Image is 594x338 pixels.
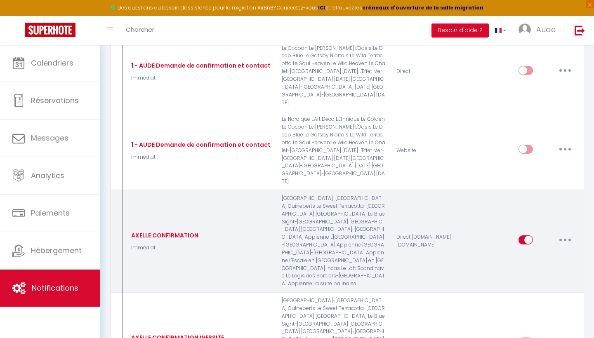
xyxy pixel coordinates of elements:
[391,115,467,185] div: Website
[431,23,489,38] button: Besoin d'aide ?
[32,283,78,293] span: Notifications
[129,61,271,70] div: 1 - AUDE Demande de confirmation et contact
[31,133,68,143] span: Messages
[31,208,70,218] span: Paiements
[391,37,467,107] div: Direct
[276,37,391,107] p: Le Nordique L'Art Déco L'Ethnique Le Golden Le Cocoon Le [PERSON_NAME] L'Oasis Le Deep Blue Le Ga...
[575,25,585,35] img: logout
[276,195,391,288] p: [GEOGRAPHIC_DATA]-[GEOGRAPHIC_DATA] Guineberts Le Sweet Terracotta-[GEOGRAPHIC_DATA] [GEOGRAPHIC_...
[25,23,75,37] img: Super Booking
[129,74,271,82] p: Immédiat
[31,170,64,181] span: Analytics
[126,25,154,34] span: Chercher
[318,4,325,11] a: ICI
[519,23,531,36] img: ...
[31,95,79,106] span: Réservations
[7,3,31,28] button: Ouvrir le widget de chat LiveChat
[120,16,160,45] a: Chercher
[512,16,566,45] a: ... Aude
[31,58,73,68] span: Calendriers
[362,4,483,11] a: créneaux d'ouverture de la salle migration
[129,153,271,161] p: Immédiat
[536,24,556,35] span: Aude
[129,244,198,252] p: Immédiat
[276,115,391,185] p: Le Nordique L'Art Déco L'Ethnique Le Golden Le Cocoon Le [PERSON_NAME] L'Oasis Le Deep Blue Le Ga...
[129,140,271,149] div: 1 - AUDE Demande de confirmation et contact
[391,195,467,288] div: Direct [DOMAIN_NAME] [DOMAIN_NAME]
[129,231,198,240] div: AXELLE CONFIRMATION
[31,245,82,256] span: Hébergement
